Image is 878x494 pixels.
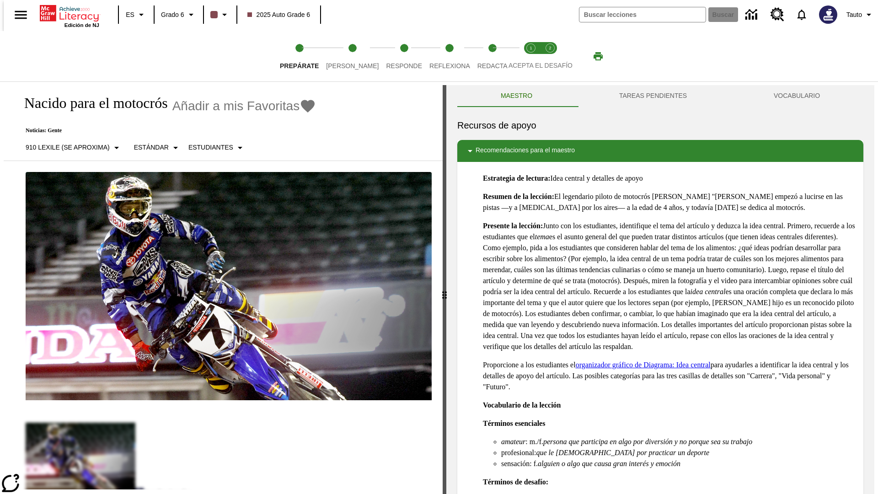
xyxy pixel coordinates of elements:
span: 2025 Auto Grade 6 [247,10,311,20]
text: 2 [549,46,551,50]
em: que le [DEMOGRAPHIC_DATA] por practicar un deporte [536,449,709,456]
button: Acepta el desafío contesta step 2 of 2 [537,31,563,81]
a: organizador gráfico de Diagrama: Idea central [576,361,711,369]
button: Seleccionar estudiante [185,140,249,156]
button: Redacta step 5 of 5 [470,31,515,81]
input: Buscar campo [579,7,706,22]
button: Lee step 2 of 5 [319,31,386,81]
span: ACEPTA EL DESAFÍO [509,62,573,69]
button: Lenguaje: ES, Selecciona un idioma [122,6,151,23]
button: Escoja un nuevo avatar [814,3,843,27]
text: 1 [530,46,532,50]
button: Reflexiona step 4 of 5 [422,31,477,81]
em: idea central [691,288,726,295]
li: : m./f. [501,436,856,447]
strong: Términos de desafío: [483,478,548,486]
img: El corredor de motocrós James Stewart vuela por los aires en su motocicleta de montaña [26,172,432,401]
p: Estándar [134,143,169,152]
strong: Términos esenciales [483,419,545,427]
p: Idea central y detalles de apoyo [483,173,856,184]
em: tema [535,233,549,241]
button: Tipo de apoyo, Estándar [130,140,185,156]
span: Edición de NJ [64,22,99,28]
p: Recomendaciones para el maestro [476,145,575,156]
button: Añadir a mis Favoritas - Nacido para el motocrós [172,98,316,114]
button: TAREAS PENDIENTES [576,85,730,107]
div: Recomendaciones para el maestro [457,140,863,162]
h6: Recursos de apoyo [457,118,863,133]
div: reading [4,85,443,489]
span: Tauto [846,10,862,20]
p: Proporcione a los estudiantes el para ayudarles a identificar la idea central y los detalles de a... [483,360,856,392]
button: Abrir el menú lateral [7,1,34,28]
em: alguien o algo que causa gran interés y emoción [538,460,680,467]
li: sensación: f. [501,458,856,469]
button: Acepta el desafío lee step 1 of 2 [518,31,544,81]
span: [PERSON_NAME] [326,62,379,70]
span: ES [126,10,134,20]
button: El color de la clase es café oscuro. Cambiar el color de la clase. [207,6,234,23]
em: amateur [501,438,525,446]
span: Añadir a mis Favoritas [172,99,300,113]
button: Imprimir [584,48,613,64]
p: 910 Lexile (Se aproxima) [26,143,110,152]
strong: Estrategia de lectura: [483,174,551,182]
strong: Vocabulario de la lección [483,401,561,409]
h1: Nacido para el motocrós [15,95,168,112]
div: Portada [40,3,99,28]
button: Maestro [457,85,576,107]
button: Seleccione Lexile, 910 Lexile (Se aproxima) [22,140,126,156]
span: Grado 6 [161,10,184,20]
button: Perfil/Configuración [843,6,878,23]
p: El legendario piloto de motocrós [PERSON_NAME] "[PERSON_NAME] empezó a lucirse en las pistas —y a... [483,191,856,213]
span: Responde [386,62,422,70]
li: profesional: [501,447,856,458]
button: Prepárate step 1 of 5 [273,31,326,81]
a: Centro de recursos, Se abrirá en una pestaña nueva. [765,2,790,27]
p: Estudiantes [188,143,233,152]
span: Redacta [477,62,508,70]
div: Instructional Panel Tabs [457,85,863,107]
p: Noticias: Gente [15,127,316,134]
a: Notificaciones [790,3,814,27]
strong: Resumen de la lección: [483,193,554,200]
button: VOCABULARIO [730,85,863,107]
em: persona que participa en algo por diversión y no porque sea su trabajo [543,438,752,446]
a: Centro de información [740,2,765,27]
button: Responde step 3 of 5 [379,31,429,81]
img: Avatar [819,5,837,24]
button: Grado: Grado 6, Elige un grado [157,6,200,23]
span: Reflexiona [429,62,470,70]
p: Junto con los estudiantes, identifique el tema del artículo y deduzca la idea central. Primero, r... [483,220,856,352]
div: activity [446,85,874,494]
span: Prepárate [280,62,319,70]
div: Pulsa la tecla de intro o la barra espaciadora y luego presiona las flechas de derecha e izquierd... [443,85,446,494]
strong: Presente la lección: [483,222,543,230]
